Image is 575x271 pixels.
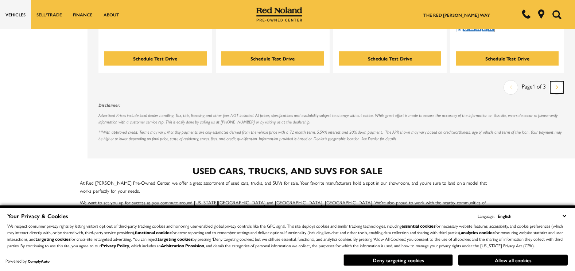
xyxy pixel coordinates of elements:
button: Open the search field [549,0,564,29]
div: Schedule Test Drive - Used 2022 Mercedes-Benz GLS 450 With Navigation [339,51,442,66]
div: Language: [478,214,494,218]
div: Schedule Test Drive [485,55,529,62]
p: At Red [PERSON_NAME] Pre-Owned Center, we offer a great assortment of used cars, trucks, and SUVs... [80,179,496,195]
button: Allow all cookies [458,255,568,266]
strong: Arbitration Provision [161,242,204,249]
img: Red Noland Pre-Owned [256,7,302,22]
p: Advertised Prices include local dealer handling. Tax, title, licensing and other fees NOT include... [98,112,564,125]
div: Schedule Test Drive [368,55,412,62]
div: Schedule Test Drive [250,55,295,62]
a: ComplyAuto [28,259,50,264]
strong: essential cookies [401,223,435,229]
a: The Red [PERSON_NAME] Way [423,12,490,18]
div: Schedule Test Drive [133,55,177,62]
strong: targeting cookies [35,236,70,242]
strong: targeting cookies [158,236,193,242]
a: next page [550,81,564,94]
p: We respect consumer privacy rights by letting visitors opt out of third-party tracking cookies an... [7,223,568,249]
button: Deny targeting cookies [343,254,453,266]
a: Privacy Policy [101,242,129,249]
div: Page 1 of 3 [518,80,549,95]
div: Schedule Test Drive - Used 2023 Ram 1500 Rebel With Navigation & 4WD [221,51,324,66]
div: Schedule Test Drive - Used 2023 Toyota 4Runner TRD Pro With Navigation & 4WD [456,51,559,66]
div: Schedule Test Drive - Used 2024 GMC Canyon AT4 With Navigation & 4WD [104,51,207,66]
p: **With approved credit. Terms may vary. Monthly payments are only estimates derived from the vehi... [98,129,564,142]
strong: Used Cars, Trucks, and SUVs for Sale [193,164,382,177]
strong: analytics cookies [461,229,494,236]
p: We want to set you up for success as you commute around [US_STATE][GEOGRAPHIC_DATA] and [GEOGRAPH... [80,199,496,215]
strong: functional cookies [135,229,171,236]
span: Your Privacy & Cookies [7,212,68,220]
select: Language Select [496,212,568,220]
div: Powered by [5,259,50,263]
a: Red Noland Pre-Owned [256,10,302,17]
strong: Disclaimer: [98,102,120,108]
